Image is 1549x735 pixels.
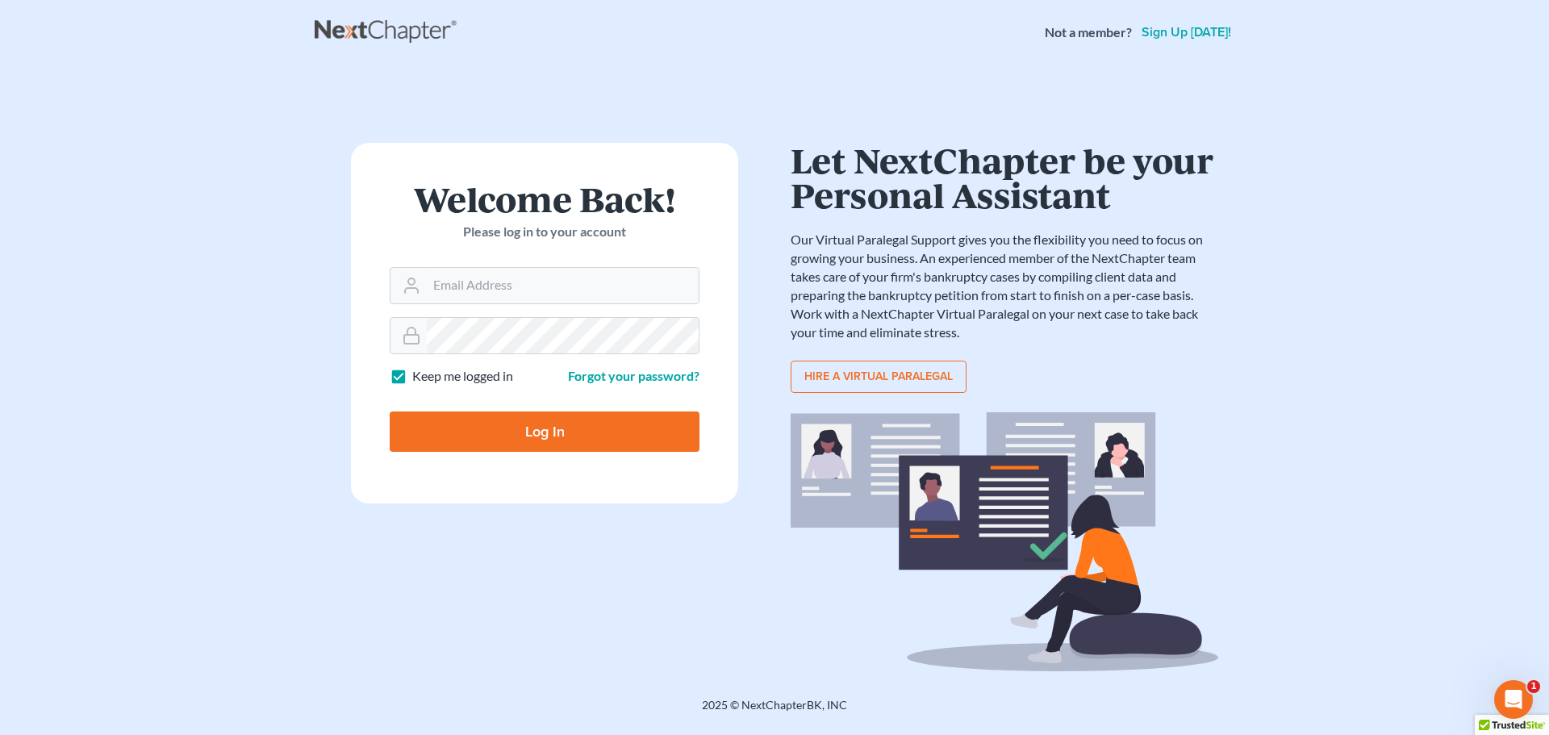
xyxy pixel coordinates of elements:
label: Keep me logged in [412,367,513,386]
h1: Welcome Back! [390,182,699,216]
a: Hire a virtual paralegal [791,361,967,393]
div: 2025 © NextChapterBK, INC [315,697,1234,726]
a: Sign up [DATE]! [1138,26,1234,39]
input: Email Address [427,268,699,303]
a: Forgot your password? [568,368,699,383]
span: 1 [1527,680,1540,693]
input: Log In [390,411,699,452]
p: Our Virtual Paralegal Support gives you the flexibility you need to focus on growing your busines... [791,231,1218,341]
img: virtual_paralegal_bg-b12c8cf30858a2b2c02ea913d52db5c468ecc422855d04272ea22d19010d70dc.svg [791,412,1218,671]
iframe: Intercom live chat [1494,680,1533,719]
p: Please log in to your account [390,223,699,241]
h1: Let NextChapter be your Personal Assistant [791,143,1218,211]
strong: Not a member? [1045,23,1132,42]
